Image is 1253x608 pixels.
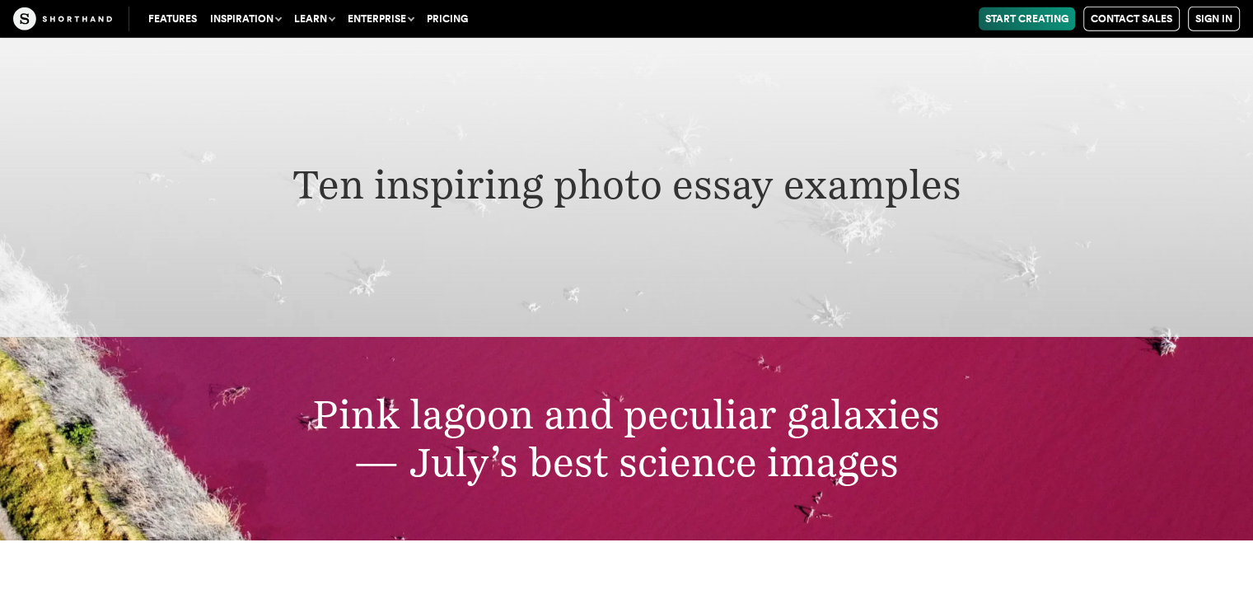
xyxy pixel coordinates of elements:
[160,161,1093,209] h2: Ten inspiring photo essay examples
[341,7,420,30] button: Enterprise
[160,391,1093,487] h2: Pink lagoon and peculiar galaxies — July’s best science images
[420,7,475,30] a: Pricing
[13,7,112,30] img: The Craft
[1083,7,1180,31] a: Contact Sales
[1188,7,1240,31] a: Sign in
[142,7,203,30] a: Features
[288,7,341,30] button: Learn
[979,7,1075,30] a: Start Creating
[203,7,288,30] button: Inspiration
